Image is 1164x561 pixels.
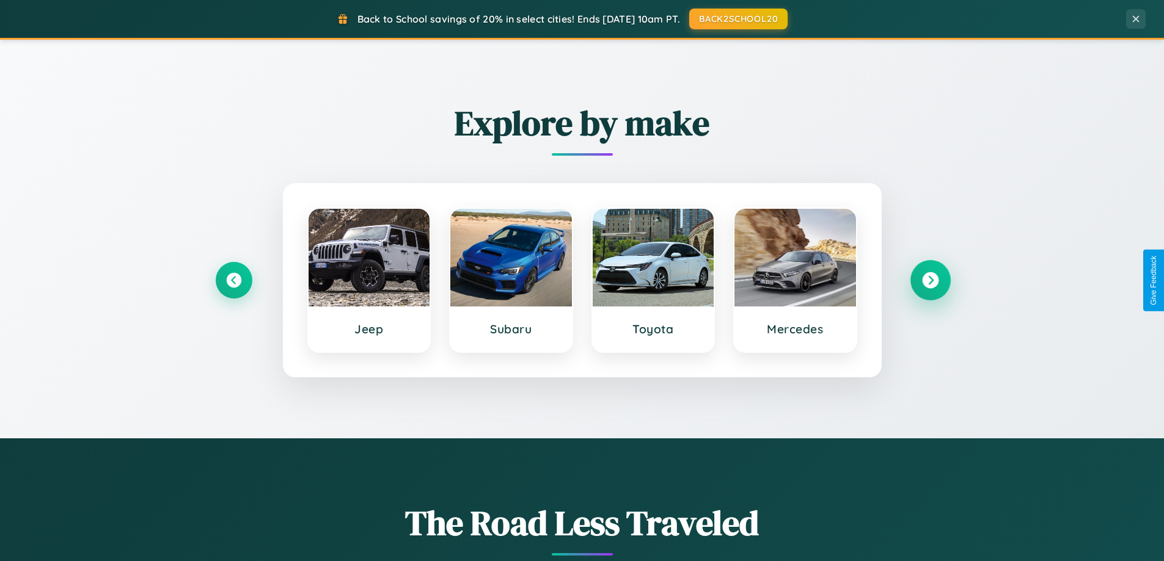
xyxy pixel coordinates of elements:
[216,499,949,546] h1: The Road Less Traveled
[357,13,680,25] span: Back to School savings of 20% in select cities! Ends [DATE] 10am PT.
[605,322,702,336] h3: Toyota
[1149,256,1158,305] div: Give Feedback
[747,322,844,336] h3: Mercedes
[689,9,788,29] button: BACK2SCHOOL20
[321,322,418,336] h3: Jeep
[216,100,949,147] h2: Explore by make
[463,322,560,336] h3: Subaru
